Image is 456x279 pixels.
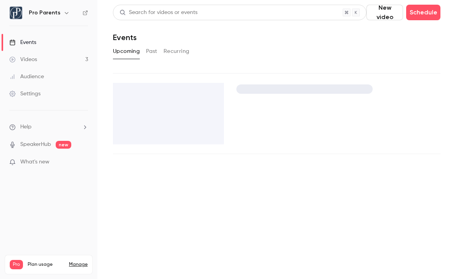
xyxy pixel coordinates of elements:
[113,33,137,42] h1: Events
[20,123,32,131] span: Help
[28,261,64,268] span: Plan usage
[366,5,403,20] button: New video
[20,158,49,166] span: What's new
[56,141,71,149] span: new
[406,5,440,20] button: Schedule
[29,9,60,17] h6: Pro Parents
[10,260,23,269] span: Pro
[69,261,88,268] a: Manage
[146,45,157,58] button: Past
[10,7,22,19] img: Pro Parents
[20,140,51,149] a: SpeakerHub
[120,9,197,17] div: Search for videos or events
[9,39,36,46] div: Events
[9,123,88,131] li: help-dropdown-opener
[113,45,140,58] button: Upcoming
[9,73,44,81] div: Audience
[9,56,37,63] div: Videos
[9,90,40,98] div: Settings
[164,45,190,58] button: Recurring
